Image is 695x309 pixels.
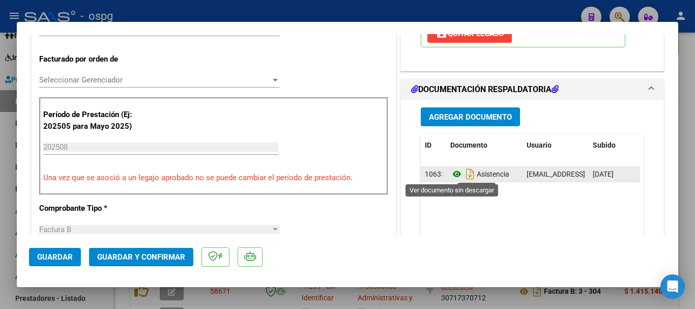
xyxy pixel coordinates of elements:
[97,252,185,262] span: Guardar y Confirmar
[660,274,685,299] div: Open Intercom Messenger
[43,172,384,184] p: Una vez que se asoció a un legajo aprobado no se puede cambiar el período de prestación.
[39,203,144,214] p: Comprobante Tipo *
[29,248,81,266] button: Guardar
[425,141,431,149] span: ID
[523,134,589,156] datatable-header-cell: Usuario
[43,109,146,132] p: Período de Prestación (Ej: 202505 para Mayo 2025)
[37,252,73,262] span: Guardar
[89,248,193,266] button: Guardar y Confirmar
[450,170,509,178] span: Asistencia
[593,141,616,149] span: Subido
[446,134,523,156] datatable-header-cell: Documento
[39,53,144,65] p: Facturado por orden de
[411,83,559,96] h1: DOCUMENTACIÓN RESPALDATORIA
[593,170,614,178] span: [DATE]
[436,29,504,38] span: Quitar Legajo
[640,134,690,156] datatable-header-cell: Acción
[429,113,512,122] span: Agregar Documento
[450,141,487,149] span: Documento
[464,166,477,182] i: Descargar documento
[401,79,663,100] mat-expansion-panel-header: DOCUMENTACIÓN RESPALDATORIA
[527,141,552,149] span: Usuario
[425,170,445,178] span: 10635
[421,134,446,156] datatable-header-cell: ID
[421,107,520,126] button: Agregar Documento
[39,225,71,234] span: Factura B
[589,134,640,156] datatable-header-cell: Subido
[39,75,271,85] span: Seleccionar Gerenciador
